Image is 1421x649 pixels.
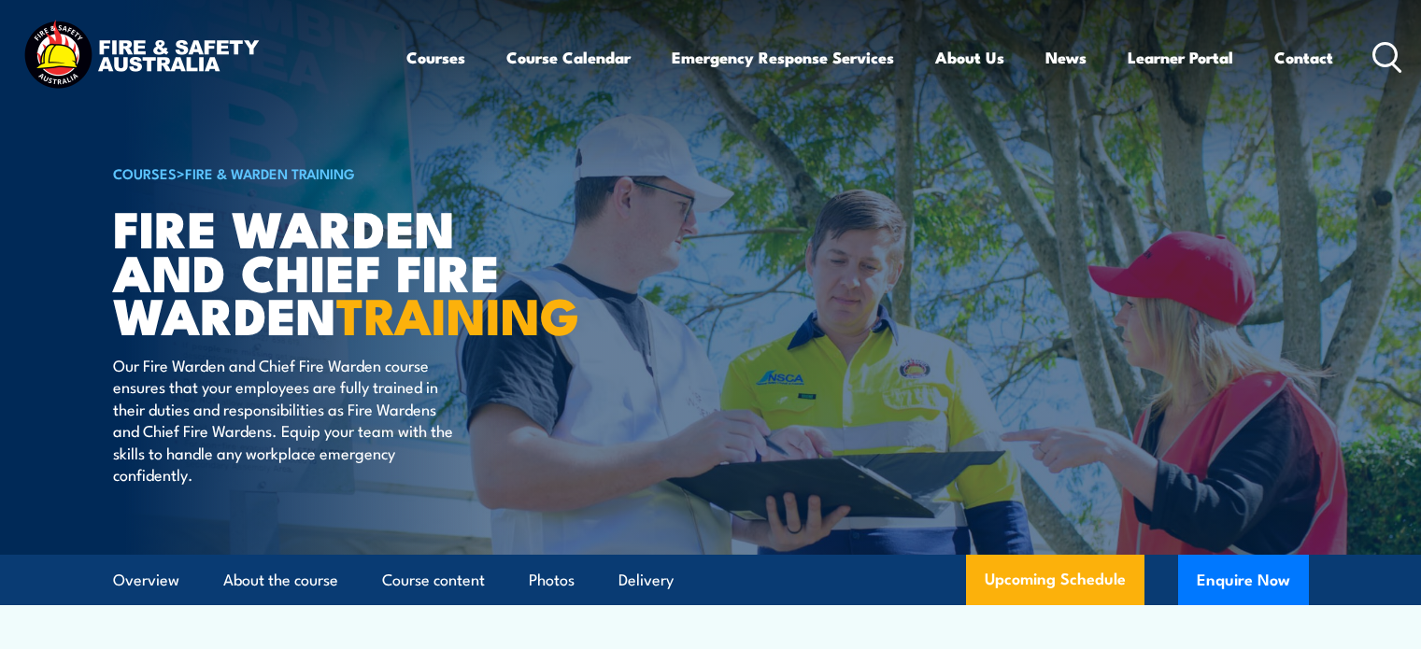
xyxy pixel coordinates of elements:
[382,556,485,605] a: Course content
[529,556,575,605] a: Photos
[966,555,1144,605] a: Upcoming Schedule
[336,275,579,352] strong: TRAINING
[113,162,575,184] h6: >
[1128,33,1233,82] a: Learner Portal
[406,33,465,82] a: Courses
[113,354,454,485] p: Our Fire Warden and Chief Fire Warden course ensures that your employees are fully trained in the...
[618,556,674,605] a: Delivery
[185,162,355,183] a: Fire & Warden Training
[113,162,177,183] a: COURSES
[1178,555,1309,605] button: Enquire Now
[1045,33,1087,82] a: News
[506,33,631,82] a: Course Calendar
[113,205,575,336] h1: Fire Warden and Chief Fire Warden
[223,556,338,605] a: About the course
[113,556,179,605] a: Overview
[1274,33,1333,82] a: Contact
[672,33,894,82] a: Emergency Response Services
[935,33,1004,82] a: About Us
